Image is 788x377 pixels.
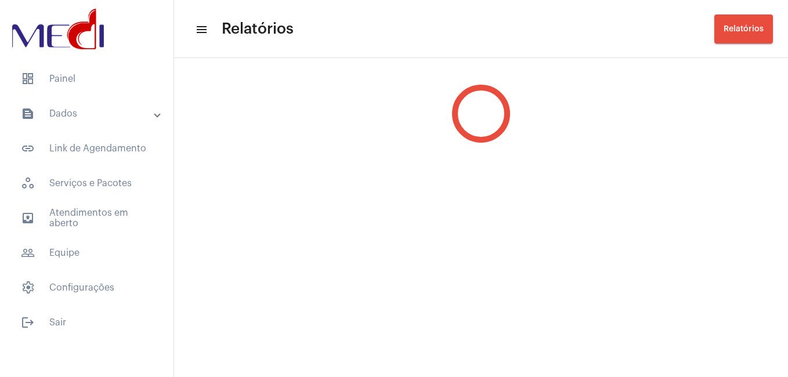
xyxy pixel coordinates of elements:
[9,6,107,52] img: d3a1b5fa-500b-b90f-5a1c-719c20e9830b.png
[12,204,162,232] span: Atendimentos em aberto
[12,309,162,336] span: Sair
[12,135,162,162] span: Link de Agendamento
[7,100,173,128] mat-expansion-panel-header: sidenav iconDados
[12,274,162,302] span: Configurações
[714,14,773,43] button: Relatórios
[21,316,35,329] mat-icon: sidenav icon
[21,107,35,121] mat-icon: sidenav icon
[21,107,155,121] mat-panel-title: Dados
[21,246,35,260] mat-icon: sidenav icon
[21,176,35,190] span: sidenav icon
[12,239,162,267] span: Equipe
[21,72,35,86] span: sidenav icon
[21,142,35,155] mat-icon: sidenav icon
[21,281,35,295] span: sidenav icon
[12,65,162,93] span: Painel
[195,23,207,37] mat-icon: sidenav icon
[222,20,294,38] span: Relatórios
[724,25,764,33] span: Relatórios
[12,169,162,197] span: Serviços e Pacotes
[21,211,35,225] mat-icon: sidenav icon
